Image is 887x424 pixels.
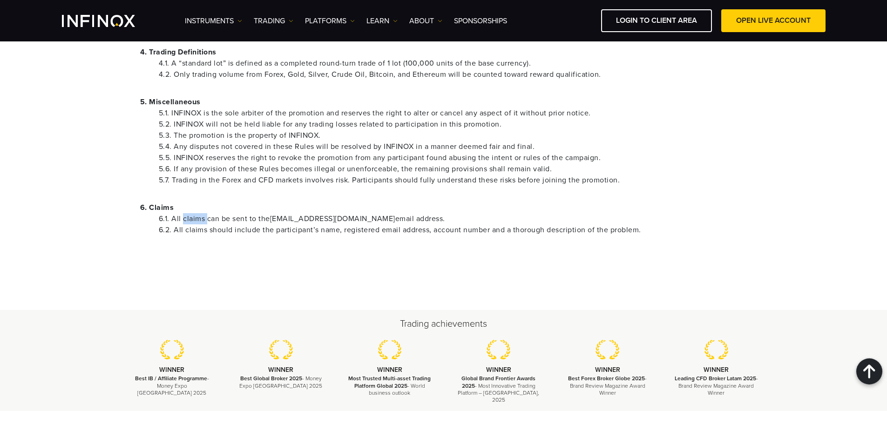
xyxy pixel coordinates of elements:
strong: Best IB / Affiliate Programme [135,375,207,382]
li: 4.2. Only trading volume from Forex, Gold, Silver, Crude Oil, Bitcoin, and Ethereum will be count... [159,69,747,80]
a: LOGIN TO CLIENT AREA [601,9,712,32]
li: 5.5. INFINOX reserves the right to revoke the promotion from any participant found abusing the in... [159,152,747,163]
strong: WINNER [704,366,729,374]
li: 6.2. All claims should include the participant’s name, registered email address, account number a... [159,224,747,236]
li: 5.7. Trading in the Forex and CFD markets involves risk. Participants should fully understand the... [159,175,747,186]
li: 5.2. INFINOX will not be held liable for any trading losses related to participation in this prom... [159,119,747,130]
a: SPONSORSHIPS [454,15,507,27]
li: 5.1. INFINOX is the sole arbiter of the promotion and reserves the right to alter or cancel any a... [159,108,747,119]
strong: Global Brand Frontier Awards 2025 [461,375,535,389]
p: 4. Trading Definitions [140,47,747,58]
a: TRADING [254,15,293,27]
a: [EMAIL_ADDRESS][DOMAIN_NAME] [270,214,395,223]
p: - World business outlook [347,375,433,397]
strong: Leading CFD Broker Latam 2025 [675,375,756,382]
a: Learn [366,15,398,27]
li: 5.4. Any disputes not covered in these Rules will be resolved by INFINOX in a manner deemed fair ... [159,141,747,152]
a: PLATFORMS [305,15,355,27]
strong: WINNER [159,366,184,374]
li: 5.3. The promotion is the property of INFINOX. [159,130,747,141]
li: 5.6. If any provision of these Rules becomes illegal or unenforceable, the remaining provisions s... [159,163,747,175]
strong: Most Trusted Multi-asset Trading Platform Global 2025 [348,375,431,389]
li: 6.1. All claims can be sent to the email address. [159,213,747,224]
a: OPEN LIVE ACCOUNT [721,9,826,32]
strong: WINNER [268,366,293,374]
p: - Money Expo [GEOGRAPHIC_DATA] 2025 [238,375,324,389]
p: - Money Expo [GEOGRAPHIC_DATA] 2025 [129,375,215,397]
p: 6. Claims [140,202,747,213]
strong: Best Forex Broker Globe 2025 [568,375,645,382]
p: - Brand Review Magazine Award Winner [565,375,650,397]
a: Instruments [185,15,242,27]
a: INFINOX Logo [62,15,157,27]
strong: Best Global Broker 2025 [240,375,302,382]
strong: WINNER [595,366,620,374]
strong: WINNER [377,366,402,374]
p: 5. Miscellaneous [140,96,747,108]
strong: WINNER [486,366,511,374]
li: 4.1. A “standard lot” is defined as a completed round-turn trade of 1 lot (100,000 units of the b... [159,58,747,69]
p: - Most Innovative Trading Platform – [GEOGRAPHIC_DATA], 2025 [456,375,542,404]
p: - Brand Review Magazine Award Winner [673,375,759,397]
a: ABOUT [409,15,442,27]
h2: Trading achievements [118,317,770,330]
